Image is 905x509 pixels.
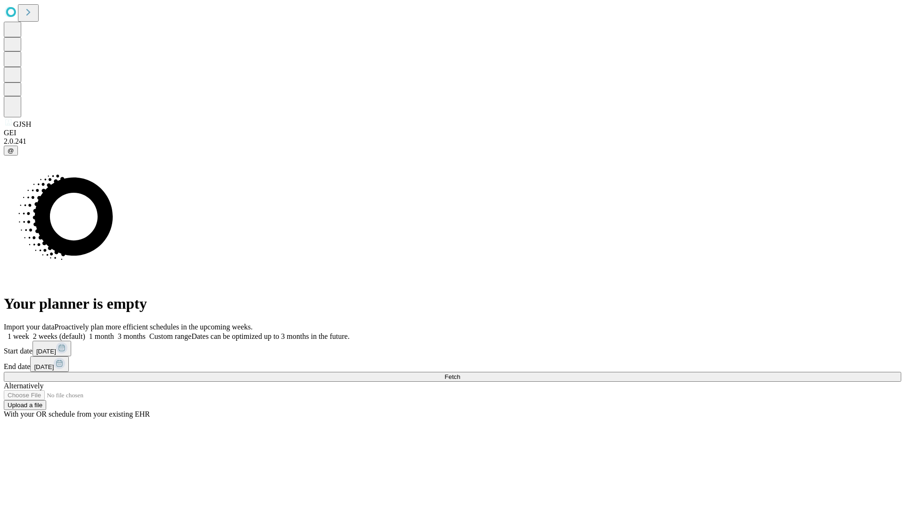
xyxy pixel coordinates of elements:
div: Start date [4,341,901,356]
span: Dates can be optimized up to 3 months in the future. [191,332,349,340]
span: 2 weeks (default) [33,332,85,340]
button: [DATE] [33,341,71,356]
button: @ [4,146,18,156]
h1: Your planner is empty [4,295,901,312]
span: Alternatively [4,382,43,390]
span: 1 week [8,332,29,340]
span: 1 month [89,332,114,340]
span: [DATE] [34,363,54,370]
span: Fetch [444,373,460,380]
span: With your OR schedule from your existing EHR [4,410,150,418]
button: Upload a file [4,400,46,410]
div: End date [4,356,901,372]
button: Fetch [4,372,901,382]
button: [DATE] [30,356,69,372]
span: Import your data [4,323,55,331]
span: [DATE] [36,348,56,355]
span: GJSH [13,120,31,128]
div: GEI [4,129,901,137]
div: 2.0.241 [4,137,901,146]
span: Custom range [149,332,191,340]
span: 3 months [118,332,146,340]
span: @ [8,147,14,154]
span: Proactively plan more efficient schedules in the upcoming weeks. [55,323,253,331]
